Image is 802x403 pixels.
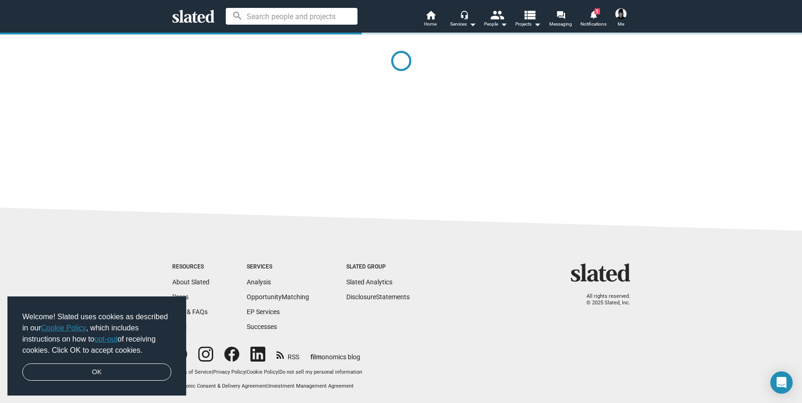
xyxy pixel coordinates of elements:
p: All rights reserved. © 2025 Slated, Inc. [577,293,630,307]
a: Cookie Policy [247,369,278,375]
a: OpportunityMatching [247,293,309,301]
mat-icon: arrow_drop_down [532,19,543,30]
button: Do not sell my personal information [279,369,362,376]
div: People [484,19,507,30]
a: Cookie Policy [41,324,86,332]
a: Home [414,9,447,30]
button: Services [447,9,479,30]
span: | [245,369,247,375]
div: cookieconsent [7,296,186,396]
a: 1Notifications [577,9,610,30]
a: Messaging [545,9,577,30]
mat-icon: arrow_drop_down [467,19,478,30]
span: film [310,353,322,361]
a: EP Services [247,308,280,316]
a: opt-out [94,335,118,343]
a: Terms of Service [172,369,212,375]
a: Press [172,293,189,301]
mat-icon: forum [556,10,565,19]
mat-icon: notifications [589,10,598,19]
mat-icon: home [425,9,436,20]
span: Welcome! Slated uses cookies as described in our , which includes instructions on how to of recei... [22,311,171,356]
span: Messaging [549,19,572,30]
mat-icon: people [490,8,503,21]
mat-icon: view_list [522,8,536,21]
a: Analysis [247,278,271,286]
button: vishal jainMe [610,7,632,31]
div: Slated Group [346,263,410,271]
span: Projects [515,19,541,30]
span: | [212,369,213,375]
span: Me [618,19,624,30]
button: Projects [512,9,545,30]
mat-icon: arrow_drop_down [498,19,509,30]
input: Search people and projects [226,8,357,25]
a: Electronic Consent & Delivery Agreement [172,383,267,389]
span: | [267,383,269,389]
a: DisclosureStatements [346,293,410,301]
a: Privacy Policy [213,369,245,375]
span: Notifications [580,19,607,30]
a: Help & FAQs [172,308,208,316]
a: filmonomics blog [310,345,360,362]
a: Investment Management Agreement [269,383,354,389]
span: 1 [594,8,600,14]
div: Services [450,19,476,30]
span: | [278,369,279,375]
a: About Slated [172,278,209,286]
div: Resources [172,263,209,271]
mat-icon: headset_mic [460,10,468,19]
div: Open Intercom Messenger [770,371,793,394]
img: vishal jain [615,8,627,20]
a: RSS [276,347,299,362]
span: Home [424,19,437,30]
a: Successes [247,323,277,330]
a: dismiss cookie message [22,363,171,381]
button: People [479,9,512,30]
div: Services [247,263,309,271]
a: Slated Analytics [346,278,392,286]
